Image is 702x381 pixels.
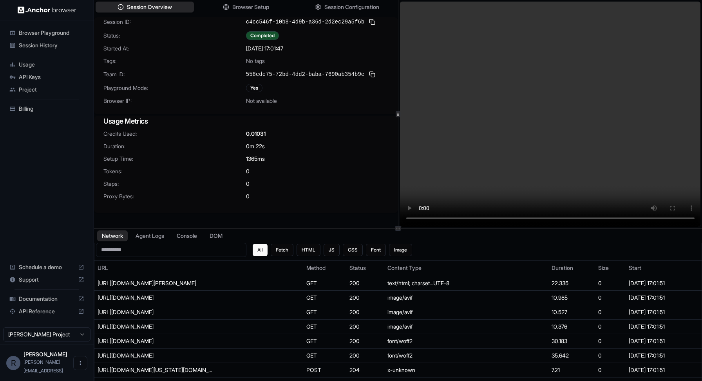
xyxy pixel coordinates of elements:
[24,359,63,374] span: roy@getlira.ai
[246,97,277,105] span: Not available
[346,348,385,363] td: 200
[103,45,246,52] span: Started At:
[98,264,300,272] div: URL
[324,3,379,11] span: Session Configuration
[384,334,548,348] td: font/woff2
[6,58,87,71] div: Usage
[389,244,412,256] button: Image
[6,102,87,115] div: Billing
[246,142,265,150] span: 0m 22s
[246,130,266,138] span: 0.01031
[548,348,595,363] td: 35.642
[232,3,269,11] span: Browser Setup
[103,180,246,188] span: Steps:
[346,276,385,290] td: 200
[24,351,67,358] span: Roy Shachar
[98,366,215,374] div: https://frog.wix.com/bolt-performance?src=72&evid=21&appName=thunderbolt&is_rollout=0&is_company_...
[303,305,346,319] td: GET
[548,334,595,348] td: 30.183
[346,319,385,334] td: 200
[626,334,702,348] td: [DATE] 17:01:51
[98,308,215,316] div: https://static.wixstatic.com/media/c7d035ba85f6486680c2facedecdcf4d.png/v1/fill/w_24,h_24,al_c,q_...
[103,18,246,26] span: Session ID:
[598,264,622,272] div: Size
[19,29,84,37] span: Browser Playground
[6,83,87,96] div: Project
[246,45,283,52] span: [DATE] 17:01:47
[629,264,698,272] div: Start
[97,230,128,241] button: Network
[384,348,548,363] td: font/woff2
[73,356,87,370] button: Open menu
[253,244,268,256] button: All
[548,276,595,290] td: 22.335
[246,167,250,175] span: 0
[595,305,626,319] td: 0
[19,105,84,113] span: Billing
[19,86,84,93] span: Project
[626,290,702,305] td: [DATE] 17:01:51
[552,264,592,272] div: Duration
[103,167,246,175] span: Tokens:
[103,116,389,127] h3: Usage Metrics
[349,264,382,272] div: Status
[246,192,250,200] span: 0
[626,348,702,363] td: [DATE] 17:01:51
[303,276,346,290] td: GET
[384,305,548,319] td: image/avif
[548,319,595,334] td: 10.376
[384,276,548,290] td: text/html; charset=UTF-8
[103,97,246,105] span: Browser IP:
[303,334,346,348] td: GET
[303,319,346,334] td: GET
[346,334,385,348] td: 200
[346,363,385,377] td: 204
[346,290,385,305] td: 200
[19,276,75,284] span: Support
[595,276,626,290] td: 0
[303,290,346,305] td: GET
[343,244,363,256] button: CSS
[297,244,320,256] button: HTML
[548,305,595,319] td: 10.527
[6,293,87,305] div: Documentation
[131,230,169,241] button: Agent Logs
[98,352,215,359] div: https://static.parastorage.com/fonts/v2/af36905f-3c92-4ef9-b0c1-f91432f16ac1/v1/avenir-lt-w01_35-...
[103,142,246,150] span: Duration:
[6,356,20,370] div: R
[19,307,75,315] span: API Reference
[384,319,548,334] td: image/avif
[103,70,246,78] span: Team ID:
[18,6,76,14] img: Anchor Logo
[98,279,215,287] div: https://www.wix.com/demone2/nicol-rider
[6,71,87,83] div: API Keys
[303,348,346,363] td: GET
[384,363,548,377] td: x-unknown
[6,261,87,273] div: Schedule a demo
[205,230,227,241] button: DOM
[246,31,279,40] div: Completed
[595,348,626,363] td: 0
[626,276,702,290] td: [DATE] 17:01:51
[246,155,265,163] span: 1365 ms
[98,294,215,302] div: https://static.wixstatic.com/media/c837a6_a5f904abc9224779abfc65cb53fa6ba7~mv2.jpg/v1/crop/x_158,...
[98,337,215,345] div: https://static.parastorage.com/tag-bundler/api/v1/fonts-cache/googlefont/woff2/s/worksans/v3/z9rX...
[384,290,548,305] td: image/avif
[548,290,595,305] td: 10.985
[595,334,626,348] td: 0
[548,363,595,377] td: 7.21
[19,41,84,49] span: Session History
[103,192,246,200] span: Proxy Bytes:
[6,27,87,39] div: Browser Playground
[346,305,385,319] td: 200
[6,39,87,52] div: Session History
[626,363,702,377] td: [DATE] 17:01:51
[366,244,386,256] button: Font
[246,84,262,92] div: Yes
[626,305,702,319] td: [DATE] 17:01:51
[246,57,265,65] span: No tags
[19,73,84,81] span: API Keys
[103,32,246,40] span: Status:
[103,155,246,163] span: Setup Time:
[103,84,246,92] span: Playground Mode:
